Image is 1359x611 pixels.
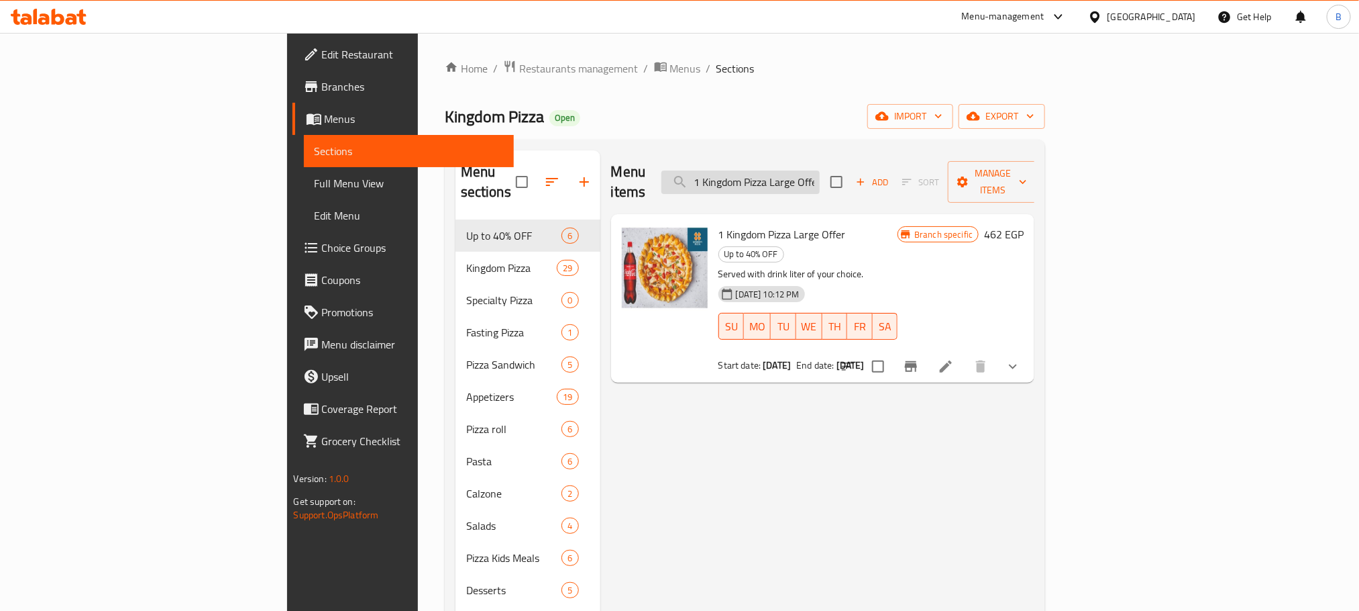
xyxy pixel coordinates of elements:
span: Kingdom Pizza [445,101,544,132]
span: 1 [562,326,578,339]
button: show more [997,350,1029,383]
span: Manage items [959,165,1027,199]
span: Pizza roll [466,421,562,437]
div: Menu-management [962,9,1044,25]
span: Menus [325,111,503,127]
div: items [561,324,578,340]
span: Salads [466,518,562,534]
button: delete [965,350,997,383]
span: Select section first [893,172,948,193]
span: 4 [562,520,578,532]
span: Open [549,112,580,124]
a: Restaurants management [503,60,639,77]
a: Choice Groups [292,232,514,264]
button: WE [796,313,822,340]
span: Pizza Kids Meals [466,550,562,566]
div: Kingdom Pizza [466,260,557,276]
span: Pasta [466,453,562,469]
div: items [557,260,578,276]
span: 19 [557,391,578,404]
div: items [561,453,578,469]
div: Specialty Pizza [466,292,562,308]
button: Branch-specific-item [895,350,927,383]
span: Appetizers [466,389,557,405]
span: Up to 40% OFF [466,228,562,244]
b: [DATE] [763,357,791,374]
span: Upsell [322,369,503,385]
span: 29 [557,262,578,275]
span: Start date: [718,357,761,374]
a: Menus [654,60,701,77]
span: B [1336,9,1342,24]
span: 6 [562,230,578,242]
h6: 462 EGP [984,225,1024,244]
div: items [561,518,578,534]
span: Select section [822,168,851,196]
button: Add [851,172,893,193]
a: Edit Restaurant [292,38,514,70]
span: Select all sections [508,168,536,196]
span: 5 [562,584,578,597]
div: Salads4 [455,510,600,542]
span: Calzone [466,485,562,502]
div: items [561,550,578,566]
span: SA [878,317,893,336]
a: Upsell [292,361,514,393]
span: Edit Menu [315,207,503,224]
a: Promotions [292,296,514,328]
a: Menu disclaimer [292,328,514,361]
a: Grocery Checklist [292,425,514,457]
a: Menus [292,103,514,135]
div: Appetizers19 [455,381,600,413]
button: SA [873,313,898,340]
h2: Menu items [611,162,646,202]
span: Add [854,175,890,190]
div: items [561,357,578,373]
div: items [557,389,578,405]
span: 1.0.0 [329,470,349,487]
div: Pizza Sandwich [466,357,562,373]
div: Pizza Sandwich5 [455,348,600,381]
li: / [706,60,711,77]
span: WE [802,317,817,336]
div: items [561,292,578,308]
div: Calzone2 [455,477,600,510]
span: Choice Groups [322,240,503,256]
span: Up to 40% OFF [719,246,783,262]
div: Up to 40% OFF6 [455,220,600,252]
div: Pizza Kids Meals6 [455,542,600,574]
div: Fasting Pizza1 [455,316,600,348]
div: Pasta6 [455,445,600,477]
span: Fasting Pizza [466,324,562,340]
button: FR [847,313,873,340]
a: Branches [292,70,514,103]
div: items [561,582,578,598]
div: Desserts5 [455,574,600,606]
a: Full Menu View [304,167,514,199]
span: Promotions [322,304,503,320]
span: Full Menu View [315,175,503,191]
button: MO [744,313,771,340]
span: Restaurants management [519,60,639,77]
button: TH [822,313,848,340]
a: Coverage Report [292,393,514,425]
a: Edit Menu [304,199,514,232]
button: TU [771,313,796,340]
a: Sections [304,135,514,167]
span: MO [749,317,765,336]
span: Sort sections [536,166,568,198]
span: Desserts [466,582,562,598]
span: Version: [294,470,327,487]
span: SU [724,317,739,336]
span: 2 [562,487,578,500]
span: [DATE] 10:12 PM [730,288,805,301]
span: Sections [716,60,755,77]
li: / [644,60,649,77]
span: Sections [315,143,503,159]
